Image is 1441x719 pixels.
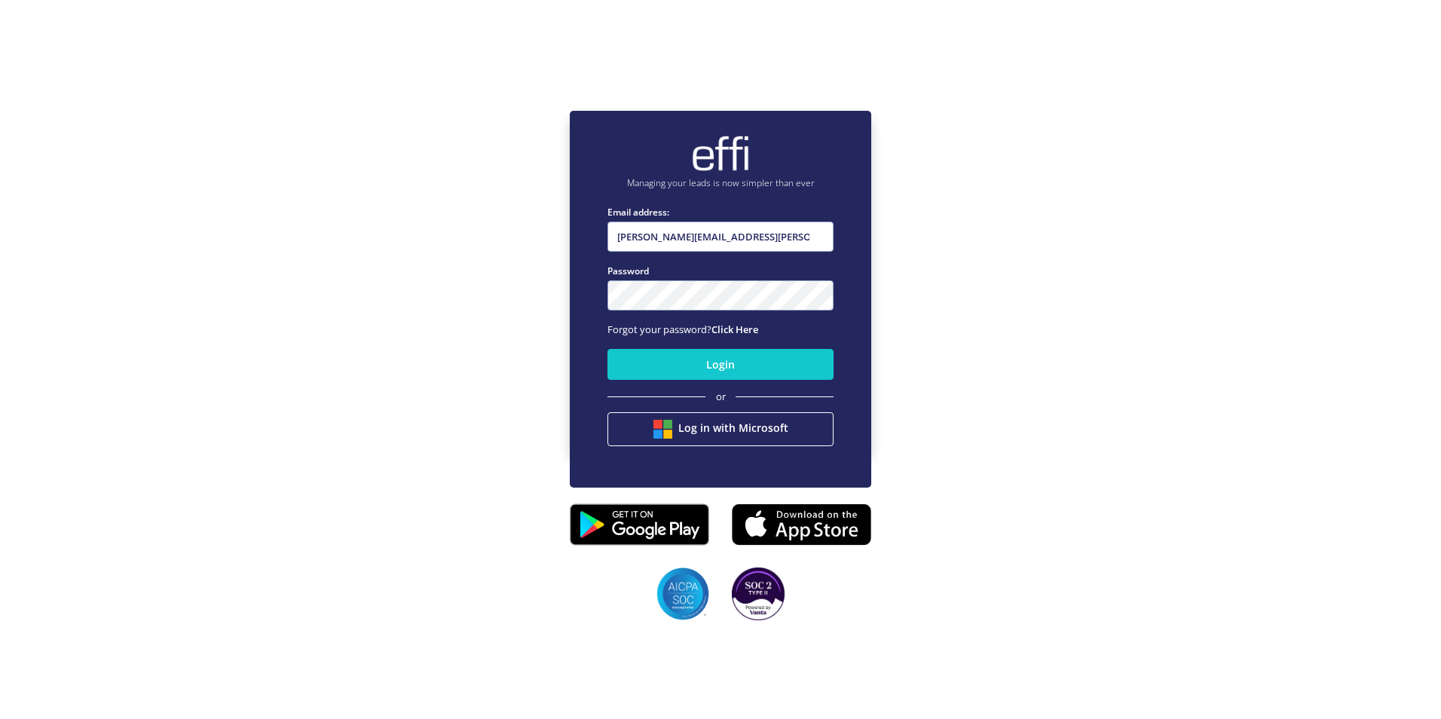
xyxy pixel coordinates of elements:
[607,349,834,380] button: Login
[653,420,672,439] img: btn google
[716,390,726,405] span: or
[711,323,758,336] a: Click Here
[732,568,785,620] img: SOC2 badges
[570,494,709,555] img: playstore.0fabf2e.png
[732,499,871,550] img: appstore.8725fd3.png
[690,135,751,173] img: brand-logo.ec75409.png
[607,412,834,446] button: Log in with Microsoft
[607,205,834,219] label: Email address:
[607,264,834,278] label: Password
[607,222,834,252] input: Enter email
[607,176,834,190] p: Managing your leads is now simpler than ever
[656,568,709,620] img: SOC2 badges
[607,323,758,336] span: Forgot your password?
